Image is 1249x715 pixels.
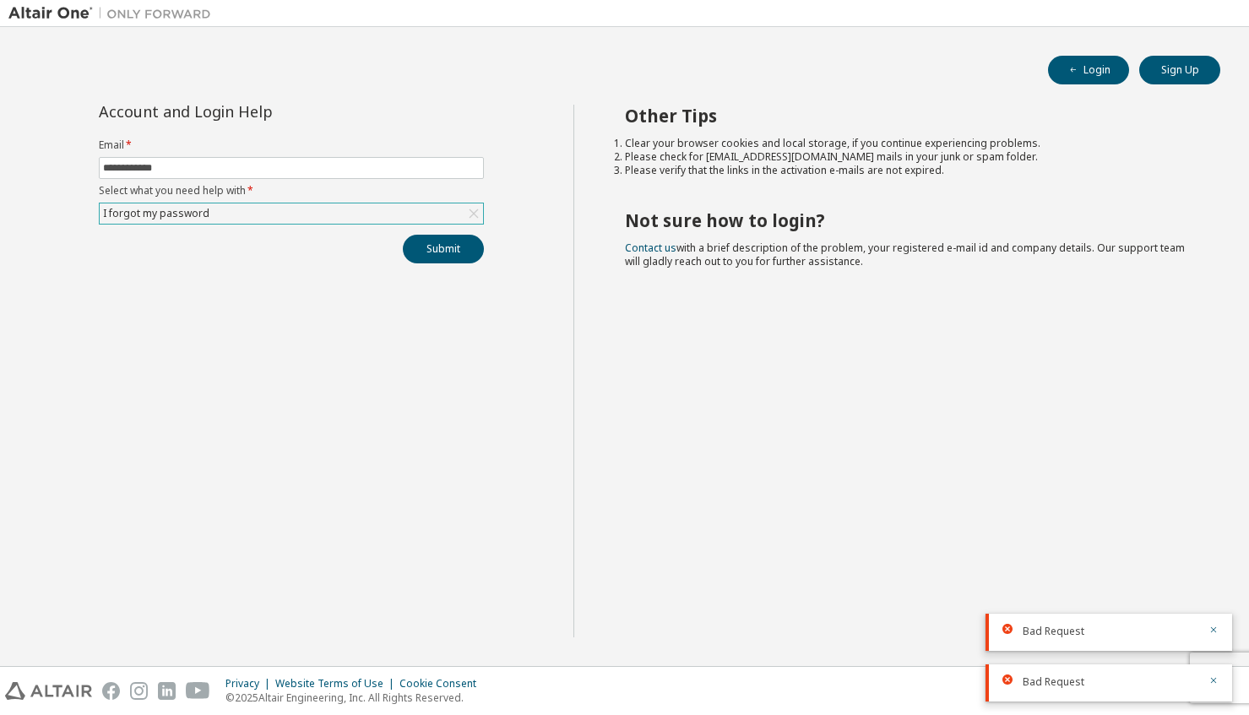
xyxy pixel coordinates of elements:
[8,5,220,22] img: Altair One
[158,682,176,700] img: linkedin.svg
[625,164,1190,177] li: Please verify that the links in the activation e-mails are not expired.
[1023,675,1084,689] span: Bad Request
[403,235,484,263] button: Submit
[225,677,275,691] div: Privacy
[625,105,1190,127] h2: Other Tips
[625,209,1190,231] h2: Not sure how to login?
[625,241,676,255] a: Contact us
[1048,56,1129,84] button: Login
[625,241,1185,268] span: with a brief description of the problem, your registered e-mail id and company details. Our suppo...
[99,184,484,198] label: Select what you need help with
[100,204,212,223] div: I forgot my password
[275,677,399,691] div: Website Terms of Use
[130,682,148,700] img: instagram.svg
[99,105,407,118] div: Account and Login Help
[625,150,1190,164] li: Please check for [EMAIL_ADDRESS][DOMAIN_NAME] mails in your junk or spam folder.
[5,682,92,700] img: altair_logo.svg
[225,691,486,705] p: © 2025 Altair Engineering, Inc. All Rights Reserved.
[99,138,484,152] label: Email
[102,682,120,700] img: facebook.svg
[625,137,1190,150] li: Clear your browser cookies and local storage, if you continue experiencing problems.
[1023,625,1084,638] span: Bad Request
[186,682,210,700] img: youtube.svg
[399,677,486,691] div: Cookie Consent
[1139,56,1220,84] button: Sign Up
[100,203,483,224] div: I forgot my password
